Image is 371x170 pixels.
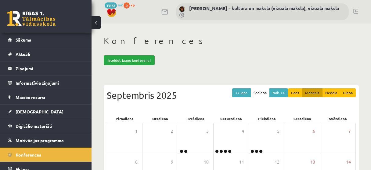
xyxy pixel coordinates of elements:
div: Pirmdiena [107,114,142,123]
span: 8 [135,159,138,165]
a: Izveidot jaunu konferenci [104,55,155,65]
span: Sākums [16,37,31,42]
a: Konferences [8,148,84,162]
a: Ziņojumi [8,61,84,76]
span: [DEMOGRAPHIC_DATA] [16,109,63,114]
span: 12 [275,159,279,165]
div: Ceturtdiena [214,114,249,123]
span: 5 [277,128,279,135]
span: 9 [171,159,173,165]
a: Sākums [8,33,84,47]
span: mP [118,2,123,7]
span: 10 [204,159,209,165]
span: 11 [239,159,244,165]
div: Septembris 2025 [107,88,356,102]
span: 1 [135,128,138,135]
div: Piekdiena [249,114,285,123]
span: 33153 [105,2,117,9]
a: Rīgas 1. Tālmācības vidusskola [7,11,56,26]
div: Otrdiena [142,114,178,123]
span: 14 [346,159,351,165]
span: xp [131,2,135,7]
button: Nedēļa [322,88,340,97]
button: Šodiena [250,88,270,97]
a: 0 xp [124,2,138,7]
a: [PERSON_NAME] - kultūra un māksla (vizuālā māksla), vizuālā māksla [189,5,339,11]
div: Trešdiena [178,114,214,123]
span: Mācību resursi [16,94,45,100]
button: << Iepr. [232,88,251,97]
img: Ilze Kolka - kultūra un māksla (vizuālā māksla), vizuālā māksla [179,6,185,12]
span: 4 [242,128,244,135]
span: 0 [124,2,130,9]
span: Aktuāli [16,51,30,57]
span: 13 [310,159,315,165]
button: Nāk. >> [269,88,288,97]
h1: Konferences [104,36,359,46]
a: Mācību resursi [8,90,84,104]
span: 3 [206,128,209,135]
button: Gads [288,88,302,97]
a: 33153 mP [105,2,123,7]
a: [DEMOGRAPHIC_DATA] [8,105,84,119]
span: 2 [171,128,173,135]
button: Diena [340,88,356,97]
span: 6 [313,128,315,135]
a: Motivācijas programma [8,133,84,147]
div: Sestdiena [285,114,320,123]
a: Aktuāli [8,47,84,61]
legend: Informatīvie ziņojumi [16,76,84,90]
div: Svētdiena [320,114,356,123]
span: Digitālie materiāli [16,123,52,129]
span: 7 [348,128,351,135]
a: Digitālie materiāli [8,119,84,133]
a: Informatīvie ziņojumi [8,76,84,90]
button: Mēnesis [302,88,322,97]
legend: Ziņojumi [16,61,84,76]
span: Motivācijas programma [16,138,64,143]
span: Konferences [16,152,41,157]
